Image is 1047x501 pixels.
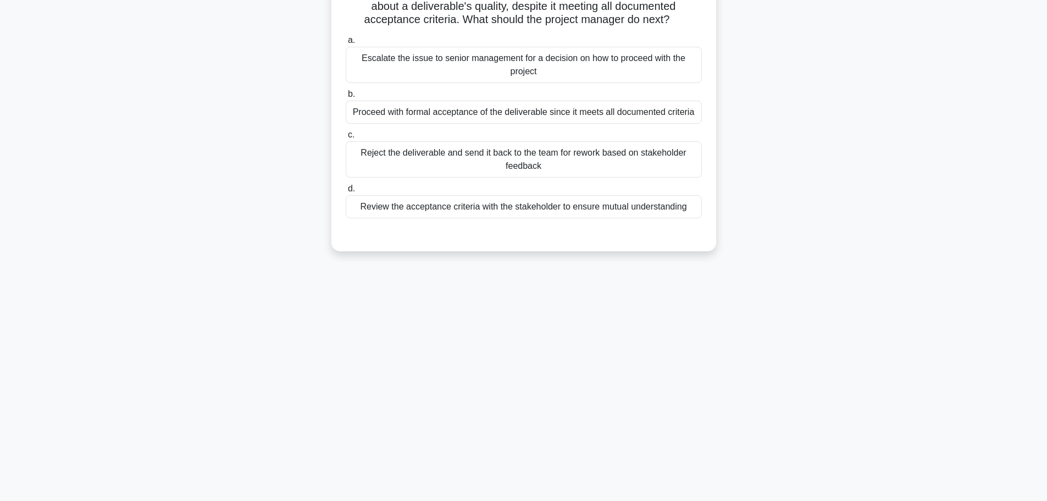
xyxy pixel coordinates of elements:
[346,195,702,218] div: Review the acceptance criteria with the stakeholder to ensure mutual understanding
[348,89,355,98] span: b.
[346,141,702,178] div: Reject the deliverable and send it back to the team for rework based on stakeholder feedback
[346,101,702,124] div: Proceed with formal acceptance of the deliverable since it meets all documented criteria
[346,47,702,83] div: Escalate the issue to senior management for a decision on how to proceed with the project
[348,130,354,139] span: c.
[348,35,355,45] span: a.
[348,184,355,193] span: d.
